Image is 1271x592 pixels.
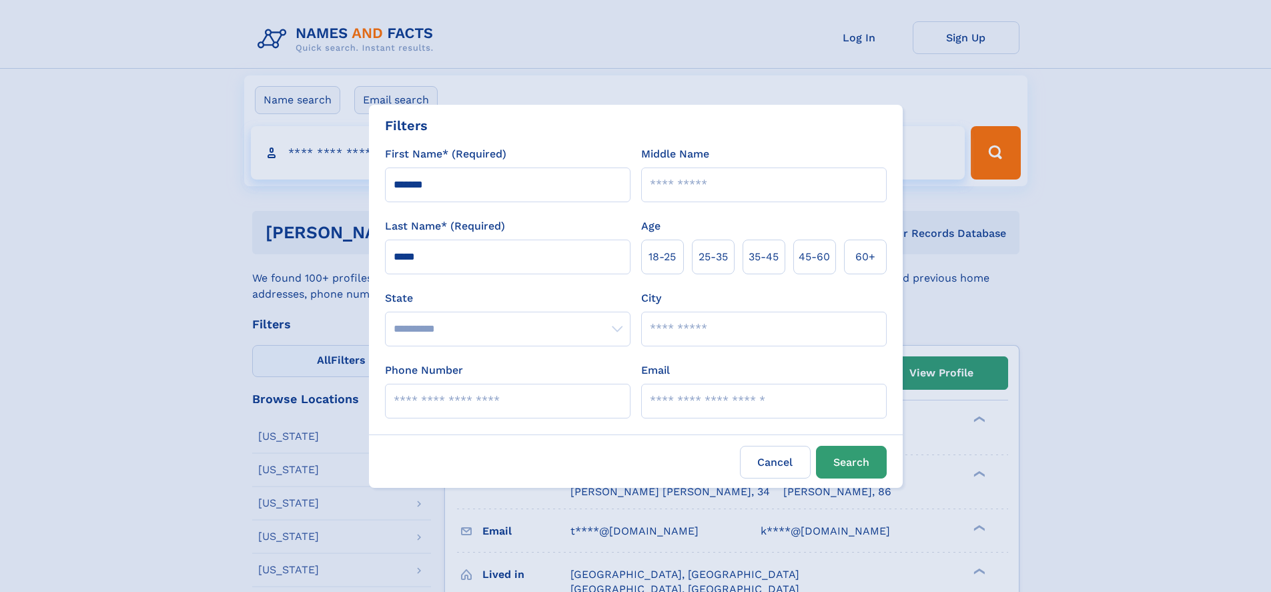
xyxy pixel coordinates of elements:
span: 25‑35 [699,249,728,265]
button: Search [816,446,887,479]
label: Middle Name [641,146,709,162]
label: State [385,290,630,306]
span: 45‑60 [799,249,830,265]
label: Email [641,362,670,378]
label: Last Name* (Required) [385,218,505,234]
label: City [641,290,661,306]
span: 60+ [855,249,875,265]
label: Cancel [740,446,811,479]
div: Filters [385,115,428,135]
label: First Name* (Required) [385,146,506,162]
label: Phone Number [385,362,463,378]
span: 35‑45 [749,249,779,265]
label: Age [641,218,661,234]
span: 18‑25 [649,249,676,265]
